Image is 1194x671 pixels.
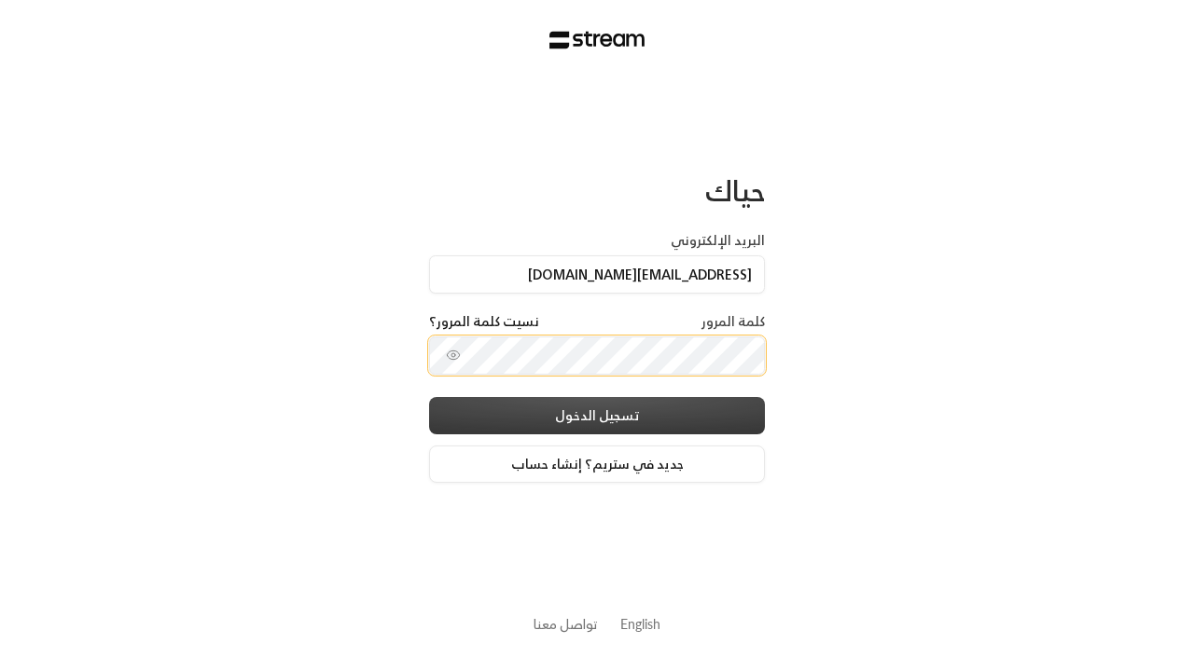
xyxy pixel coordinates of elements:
span: حياك [705,166,765,215]
a: تواصل معنا [534,612,598,636]
label: كلمة المرور [701,312,765,331]
a: نسيت كلمة المرور؟ [429,312,539,331]
label: البريد الإلكتروني [671,231,765,250]
a: English [620,607,660,641]
button: toggle password visibility [438,340,468,370]
button: تسجيل الدخول [429,397,765,434]
img: Stream Logo [549,31,646,49]
button: تواصل معنا [534,614,598,634]
a: جديد في ستريم؟ إنشاء حساب [429,445,765,483]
